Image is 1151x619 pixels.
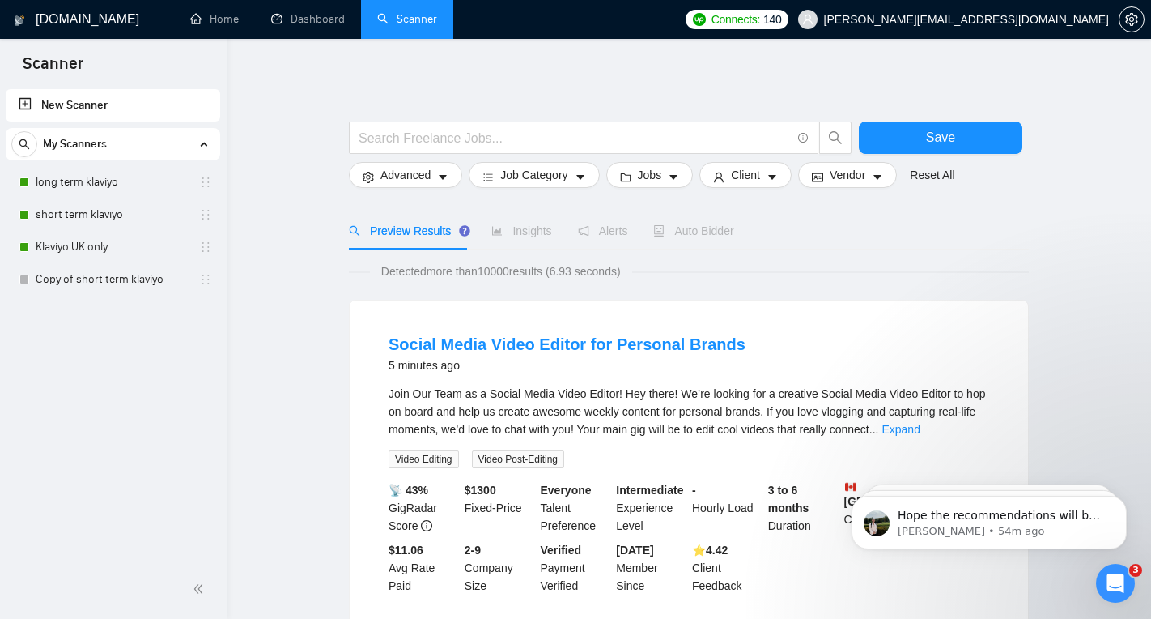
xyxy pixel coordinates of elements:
div: 5 minutes ago [389,356,745,375]
span: Job Category [500,166,567,184]
a: short term klaviyo [36,199,189,231]
a: Copy of short term klaviyo [36,263,189,296]
b: $11.06 [389,544,423,557]
div: Avg Rate Paid [385,541,461,595]
span: folder [620,171,631,183]
li: New Scanner [6,89,220,122]
span: 3 [1129,564,1142,577]
a: homeHome [190,12,239,26]
span: caret-down [668,171,679,183]
span: Vendor [830,166,865,184]
span: Preview Results [349,224,465,237]
span: search [820,130,851,145]
button: search [819,122,852,154]
span: Scanner [10,52,96,86]
span: Client [731,166,760,184]
span: idcard [812,171,823,183]
iframe: Intercom live chat [1096,564,1135,603]
span: robot [653,225,665,237]
span: caret-down [575,171,586,183]
span: holder [199,208,212,221]
b: $ 1300 [465,484,496,497]
li: My Scanners [6,128,220,296]
div: Duration [765,481,841,535]
button: setting [1119,6,1145,32]
span: 140 [763,11,781,28]
div: Hourly Load [689,481,765,535]
p: Message from Viktor, sent 54m ago [70,62,279,77]
span: Video Post-Editing [472,450,565,468]
span: My Scanners [43,128,107,160]
span: Advanced [380,166,431,184]
span: Hope the recommendations will be useful! 😊 And yes, our system automatically handles tricky clien... [70,47,278,156]
span: bars [482,171,494,183]
span: double-left [193,581,209,597]
span: Connects: [711,11,760,28]
a: Expand [881,423,920,436]
a: Klaviyo UK only [36,231,189,263]
a: New Scanner [19,89,207,122]
a: dashboardDashboard [271,12,345,26]
iframe: Intercom notifications message [827,462,1151,575]
div: Tooltip anchor [457,224,472,238]
span: user [802,14,813,25]
span: caret-down [872,171,883,183]
div: Talent Preference [537,481,614,535]
div: Payment Verified [537,541,614,595]
div: Join Our Team as a Social Media Video Editor! Hey there! We’re looking for a creative Social Medi... [389,385,989,438]
span: notification [578,225,589,237]
span: user [713,171,724,183]
div: Experience Level [613,481,689,535]
b: 3 to 6 months [768,484,809,514]
div: Fixed-Price [461,481,537,535]
span: info-circle [798,133,809,143]
b: Everyone [541,484,592,497]
span: search [349,225,360,237]
span: setting [1119,13,1144,26]
button: idcardVendorcaret-down [798,162,897,188]
button: userClientcaret-down [699,162,792,188]
b: [DATE] [616,544,653,557]
input: Search Freelance Jobs... [359,128,791,148]
span: holder [199,176,212,189]
span: Jobs [638,166,662,184]
img: logo [14,7,25,33]
button: Save [859,122,1022,154]
span: setting [363,171,374,183]
b: 📡 43% [389,484,428,497]
span: Detected more than 10000 results (6.93 seconds) [370,263,632,280]
a: setting [1119,13,1145,26]
button: search [11,131,37,157]
a: searchScanner [377,12,437,26]
b: - [692,484,696,497]
a: long term klaviyo [36,166,189,199]
a: Social Media Video Editor for Personal Brands [389,335,745,353]
b: Verified [541,544,582,557]
span: Alerts [578,224,628,237]
div: Company Size [461,541,537,595]
span: holder [199,273,212,286]
span: Join Our Team as a Social Media Video Editor! Hey there! We’re looking for a creative Social Medi... [389,387,985,436]
span: caret-down [437,171,448,183]
span: holder [199,241,212,254]
a: Reset All [910,166,954,184]
button: settingAdvancedcaret-down [349,162,462,188]
button: barsJob Categorycaret-down [469,162,599,188]
span: area-chart [491,225,503,237]
div: Client Feedback [689,541,765,595]
span: Auto Bidder [653,224,733,237]
span: info-circle [421,520,432,531]
b: 2-9 [465,544,481,557]
b: Intermediate [616,484,683,497]
button: folderJobscaret-down [606,162,694,188]
img: upwork-logo.png [693,13,706,26]
span: search [12,139,36,150]
span: Insights [491,224,551,237]
span: caret-down [767,171,778,183]
span: Save [926,127,955,147]
div: Member Since [613,541,689,595]
span: Video Editing [389,450,459,468]
div: GigRadar Score [385,481,461,535]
